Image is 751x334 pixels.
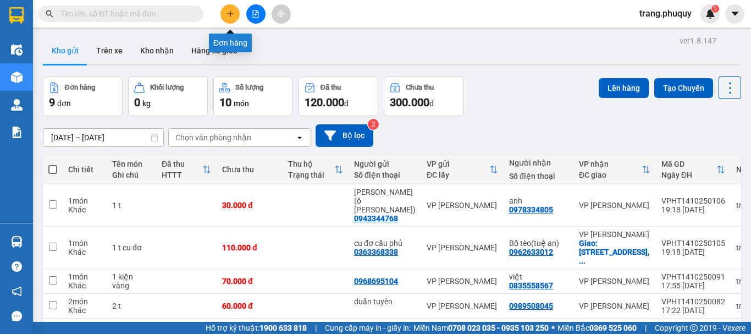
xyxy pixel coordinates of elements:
span: 10 [219,96,231,109]
div: anh [509,196,568,205]
div: VPHT1410250106 [661,196,725,205]
img: warehouse-icon [11,236,23,248]
span: copyright [690,324,698,332]
div: Ghi chú [112,171,151,179]
div: 2 t [112,302,151,310]
span: | [315,322,317,334]
svg: open [295,133,304,142]
div: Số lượng [235,84,263,91]
span: đơn [57,99,71,108]
span: | [645,322,647,334]
div: Đã thu [321,84,341,91]
div: 0989508045 [509,302,553,310]
span: plus [227,10,234,18]
div: 110.000 đ [222,243,277,252]
div: Số điện thoại [354,171,416,179]
div: 1 món [68,239,101,248]
button: Tạo Chuyến [654,78,713,98]
div: 17:55 [DATE] [661,281,725,290]
div: VP [PERSON_NAME] [579,277,650,286]
button: Đơn hàng9đơn [43,76,123,116]
button: Trên xe [87,37,131,64]
button: caret-down [725,4,744,24]
button: Kho gửi [43,37,87,64]
th: Toggle SortBy [156,155,217,184]
span: notification [12,286,22,297]
th: Toggle SortBy [421,155,504,184]
div: VP [PERSON_NAME] [427,302,498,310]
span: Hỗ trợ kỹ thuật: [206,322,307,334]
button: Hàng đã giao [183,37,246,64]
div: việt [509,272,568,281]
div: Thu hộ [288,160,334,168]
div: Khác [68,205,101,214]
span: đ [429,99,434,108]
img: solution-icon [11,127,23,138]
button: Lên hàng [599,78,649,98]
div: Khác [68,248,101,256]
span: 9 [49,96,55,109]
span: message [12,311,22,321]
div: ĐC giao [579,171,642,179]
div: 1 kiện vàng [112,272,151,290]
div: Mã GD [661,160,716,168]
strong: 1900 633 818 [259,324,307,332]
div: 0968695104 [354,277,398,286]
div: Tên món [112,160,151,168]
div: VPHT1410250082 [661,297,725,306]
div: VP [PERSON_NAME] [427,201,498,210]
div: Đơn hàng [65,84,95,91]
div: duẩn tuyên [354,297,416,306]
div: 1 t [112,201,151,210]
div: VP gửi [427,160,489,168]
div: Ngày ĐH [661,171,716,179]
sup: 1 [711,5,719,13]
input: Select a date range. [43,129,163,146]
div: 1 món [68,272,101,281]
div: cu đơ cầu phủ [354,239,416,248]
div: Trạng thái [288,171,334,179]
div: 0835558567 [509,281,553,290]
div: 0978334805 [509,205,553,214]
div: 2 món [68,297,101,306]
div: 1 t cu đơ [112,243,151,252]
span: 300.000 [390,96,429,109]
div: VPHT1410250091 [661,272,725,281]
span: aim [277,10,285,18]
div: Số điện thoại [509,172,568,180]
div: 30.000 đ [222,201,277,210]
img: warehouse-icon [11,72,23,83]
div: ĐC lấy [427,171,489,179]
div: Chưa thu [222,165,277,174]
th: Toggle SortBy [656,155,731,184]
span: question-circle [12,261,22,272]
span: caret-down [730,9,740,19]
div: Khác [68,306,101,315]
span: trang.phuquy [631,7,700,20]
span: ... [579,256,586,265]
div: 0363368338 [354,248,398,256]
div: Chi tiết [68,165,101,174]
div: VP [PERSON_NAME] [579,302,650,310]
div: Khối lượng [150,84,184,91]
span: Miền Nam [413,322,549,334]
div: VPHT1410250105 [661,239,725,248]
div: Khác [68,281,101,290]
strong: 0369 525 060 [589,324,637,332]
span: 1 [713,5,717,13]
div: VP [PERSON_NAME] [427,277,498,286]
strong: 0708 023 035 - 0935 103 250 [448,324,549,332]
div: ver 1.8.147 [680,35,716,47]
div: 0943344768 [354,214,398,223]
div: VP [PERSON_NAME] [427,243,498,252]
div: VP [PERSON_NAME] [579,201,650,210]
th: Toggle SortBy [573,155,656,184]
button: file-add [246,4,266,24]
sup: 2 [368,119,379,130]
div: Người nhận [509,158,568,167]
div: Giao: 11 LK1, đường Foresa 2, Xuân Phương, Nam Từ Liêm, HN [579,239,650,265]
div: Chọn văn phòng nhận [175,132,251,143]
span: Cung cấp máy in - giấy in: [325,322,411,334]
button: aim [272,4,291,24]
button: Khối lượng0kg [128,76,208,116]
